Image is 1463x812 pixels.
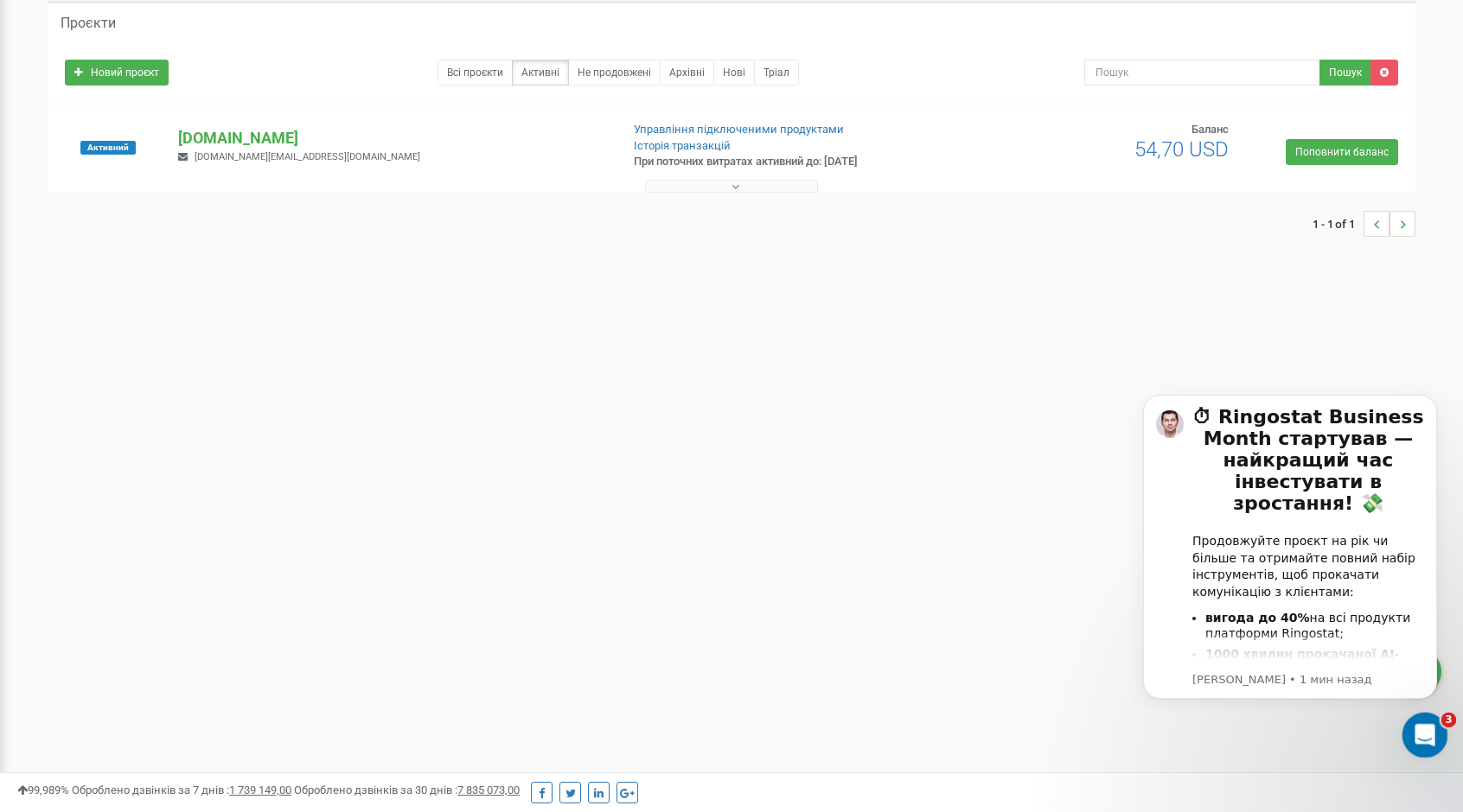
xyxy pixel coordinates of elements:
[457,783,520,796] u: 7 835 073,00
[88,268,282,298] b: 1000 хвилин прокачаної AI-аналітики
[294,783,520,796] span: Оброблено дзвінків за 30 днів :
[634,123,844,136] a: Управління підключеними продуктами
[17,783,69,796] span: 99,989%
[754,60,799,86] a: Тріал
[1319,60,1371,86] button: Пошук
[1313,193,1415,254] nav: ...
[178,127,605,149] p: [DOMAIN_NAME]
[1441,713,1457,728] span: 3
[568,60,661,86] a: Не продовжені
[1134,137,1229,162] span: 54,70 USD
[1191,123,1229,136] span: Баланс
[61,16,116,31] h5: Проєкти
[195,151,420,162] span: [DOMAIN_NAME][EMAIL_ADDRESS][DOMAIN_NAME]
[512,60,569,86] a: Активні
[1313,211,1364,237] span: 1 - 1 of 1
[713,60,755,86] a: Нові
[88,267,307,331] li: розмов — щоб зосередитись на стратегії, а не на прослуховуванні дзвінків.
[72,783,291,796] span: Оброблено дзвінків за 7 днів :
[660,60,714,86] a: Архівні
[1084,60,1320,86] input: Пошук
[438,60,513,86] a: Всі проєкти
[65,60,169,86] a: Новий проєкт
[1117,379,1463,709] iframe: Intercom notifications сообщение
[1286,139,1398,165] a: Поповнити баланс
[634,139,731,152] a: Історія транзакцій
[1402,713,1448,758] iframe: Intercom live chat
[80,141,136,155] span: Активний
[634,154,948,170] p: При поточних витратах активний до: [DATE]
[75,293,307,308] p: Message from Eugene, sent 1 мин назад
[229,783,291,796] u: 1 739 149,00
